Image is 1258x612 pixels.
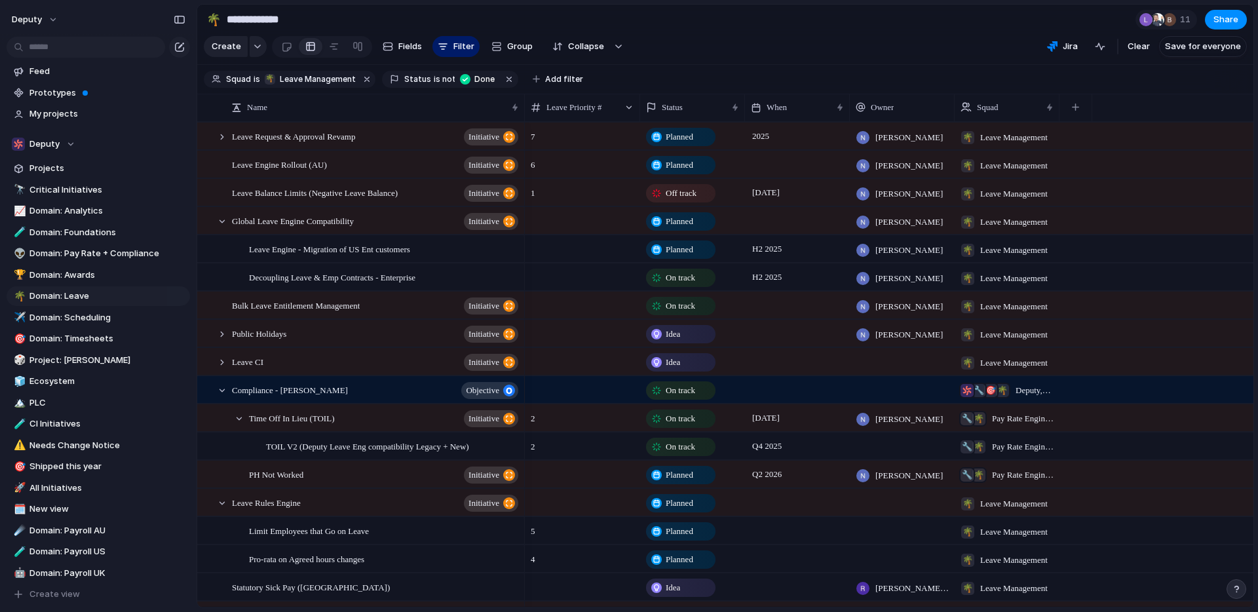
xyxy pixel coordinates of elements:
[12,503,25,516] button: 🗓️
[12,396,25,410] button: 🏔️
[980,497,1048,510] span: Leave Management
[666,187,696,200] span: Off track
[232,128,355,143] span: Leave Request & Approval Revamp
[12,226,25,239] button: 🧪
[7,372,190,391] a: 🧊Ecosystem
[871,101,894,114] span: Owner
[1213,13,1238,26] span: Share
[1205,10,1247,29] button: Share
[875,413,943,426] span: [PERSON_NAME]
[7,414,190,434] div: 🧪CI Initiatives
[7,223,190,242] a: 🧪Domain: Foundations
[14,417,23,432] div: 🧪
[525,546,639,566] span: 4
[666,440,695,453] span: On track
[485,36,539,57] button: Group
[29,460,185,473] span: Shipped this year
[6,9,65,30] button: deputy
[7,499,190,519] a: 🗓️New view
[875,244,943,257] span: [PERSON_NAME]
[749,269,785,285] span: H2 2025
[474,73,497,85] span: Done
[14,523,23,538] div: ☄️
[980,300,1048,313] span: Leave Management
[12,524,25,537] button: ☄️
[468,156,499,174] span: initiative
[468,410,499,428] span: initiative
[280,73,356,85] span: Leave Management
[464,185,518,202] button: initiative
[14,353,23,368] div: 🎲
[7,478,190,498] a: 🚀All Initiatives
[206,10,221,28] div: 🌴
[875,582,949,595] span: [PERSON_NAME][DEMOGRAPHIC_DATA]
[468,494,499,512] span: initiative
[12,375,25,388] button: 🧊
[7,83,190,103] a: Prototypes
[749,185,783,201] span: [DATE]
[249,269,415,284] span: Decoupling Leave & Emp Contracts - Enterprise
[203,9,224,30] button: 🌴
[875,131,943,144] span: [PERSON_NAME]
[662,101,683,114] span: Status
[434,73,440,85] span: is
[666,271,695,284] span: On track
[12,417,25,430] button: 🧪
[249,241,410,256] span: Leave Engine - Migration of US Ent customers
[464,213,518,230] button: initiative
[12,269,25,282] button: 🏆
[7,542,190,562] a: 🧪Domain: Payroll US
[7,436,190,455] a: ⚠️Needs Change Notice
[12,183,25,197] button: 🔭
[980,582,1048,595] span: Leave Management
[7,180,190,200] a: 🔭Critical Initiatives
[12,354,25,367] button: 🎲
[29,311,185,324] span: Domain: Scheduling
[666,159,693,172] span: Planned
[456,72,501,86] button: Done
[961,244,974,257] div: 🌴
[14,459,23,474] div: 🎯
[266,438,469,453] span: TOIL V2 (Deputy Leave Eng compatibility Legacy + New)
[972,412,985,425] div: 🌴
[249,410,334,425] span: Time Off In Lieu (TOIL)
[254,73,260,85] span: is
[875,469,943,482] span: [PERSON_NAME]
[7,244,190,263] div: 👽Domain: Pay Rate + Compliance
[7,521,190,541] a: ☄️Domain: Payroll AU
[247,101,267,114] span: Name
[468,297,499,315] span: initiative
[249,523,369,538] span: Limit Employees that Go on Leave
[980,131,1048,144] span: Leave Management
[12,247,25,260] button: 👽
[29,269,185,282] span: Domain: Awards
[464,128,518,145] button: initiative
[232,495,301,510] span: Leave Rules Engine
[29,588,80,601] span: Create view
[1063,40,1078,53] span: Jira
[992,469,1054,482] span: Pay Rate Engine , Leave Management
[232,297,360,313] span: Bulk Leave Entitlement Management
[767,101,787,114] span: When
[14,374,23,389] div: 🧊
[875,187,943,201] span: [PERSON_NAME]
[961,300,974,313] div: 🌴
[980,244,1048,257] span: Leave Management
[29,138,60,151] span: Deputy
[249,551,364,566] span: Pro-rata on Agreed hours changes
[249,467,303,482] span: PH Not Worked
[464,354,518,371] button: initiative
[12,13,42,26] span: deputy
[961,187,974,201] div: 🌴
[7,351,190,370] a: 🎲Project: [PERSON_NAME]
[468,466,499,484] span: initiative
[251,72,263,86] button: is
[7,201,190,221] a: 📈Domain: Analytics
[12,460,25,473] button: 🎯
[666,130,693,143] span: Planned
[980,554,1048,567] span: Leave Management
